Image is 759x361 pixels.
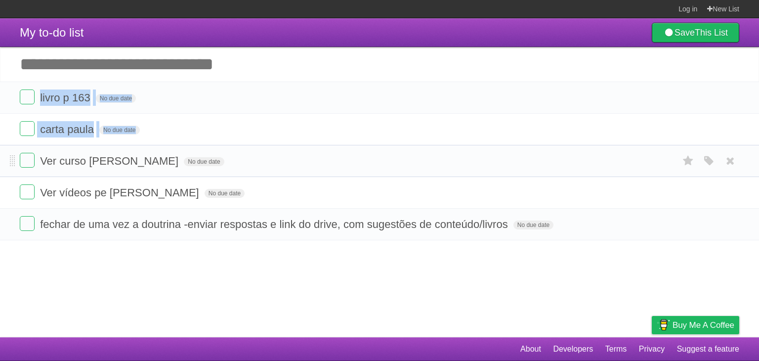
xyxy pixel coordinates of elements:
[652,316,739,334] a: Buy me a coffee
[673,316,734,334] span: Buy me a coffee
[553,340,593,359] a: Developers
[20,26,84,39] span: My to-do list
[40,155,181,167] span: Ver curso [PERSON_NAME]
[679,153,698,169] label: Star task
[695,28,728,38] b: This List
[605,340,627,359] a: Terms
[184,157,224,166] span: No due date
[40,123,96,135] span: carta paula
[205,189,245,198] span: No due date
[40,218,510,230] span: fechar de uma vez a doutrina -enviar respostas e link do drive, com sugestões de conteúdo/livros
[96,94,136,103] span: No due date
[20,90,35,104] label: Done
[639,340,665,359] a: Privacy
[20,121,35,136] label: Done
[520,340,541,359] a: About
[40,186,202,199] span: Ver vídeos pe [PERSON_NAME]
[652,23,739,43] a: SaveThis List
[20,153,35,168] label: Done
[40,91,93,104] span: livro p 163
[20,216,35,231] label: Done
[20,184,35,199] label: Done
[657,316,670,333] img: Buy me a coffee
[513,221,553,229] span: No due date
[99,126,139,135] span: No due date
[677,340,739,359] a: Suggest a feature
